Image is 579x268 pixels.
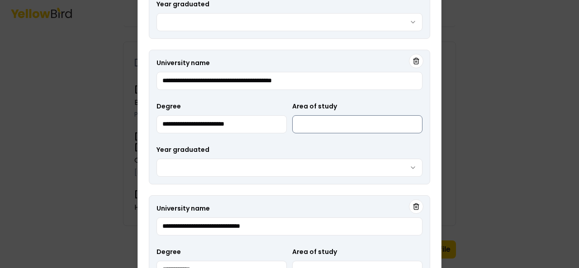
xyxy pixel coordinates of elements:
label: University name [157,58,210,67]
label: Area of study [292,102,337,111]
label: Year graduated [157,145,209,154]
label: Area of study [292,247,337,256]
label: University name [157,204,210,213]
label: Degree [157,247,181,256]
label: Degree [157,102,181,111]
